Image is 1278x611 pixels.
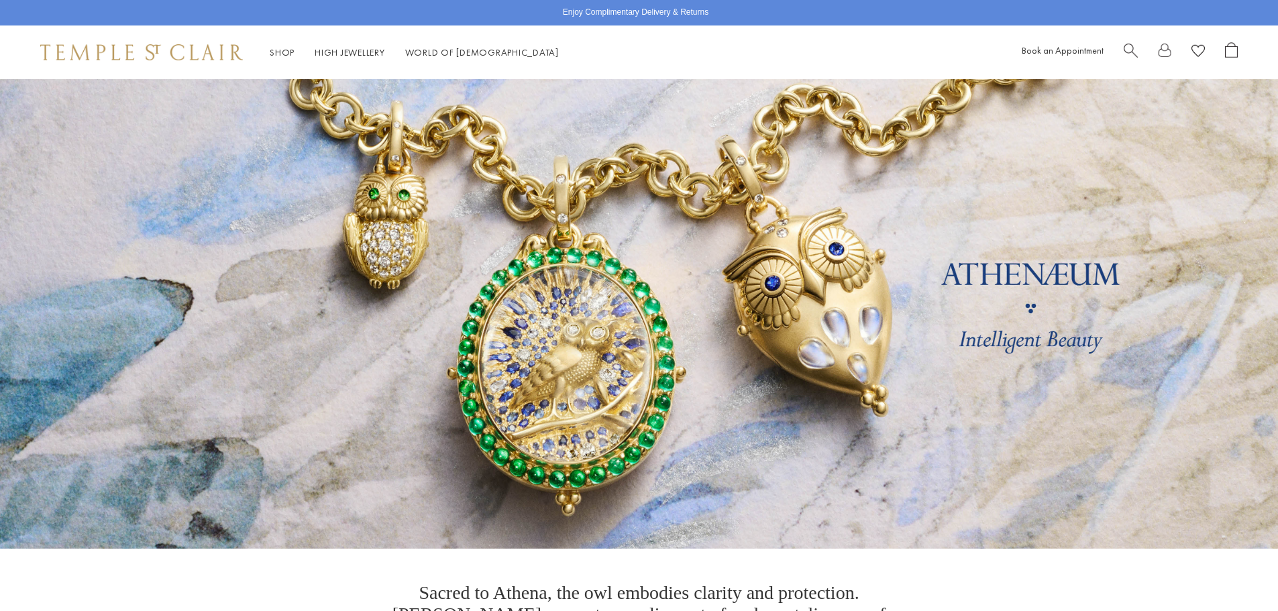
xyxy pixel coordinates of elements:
[1191,42,1205,63] a: View Wishlist
[1225,42,1238,63] a: Open Shopping Bag
[1124,42,1138,63] a: Search
[405,46,559,58] a: World of [DEMOGRAPHIC_DATA]World of [DEMOGRAPHIC_DATA]
[40,44,243,60] img: Temple St. Clair
[315,46,385,58] a: High JewelleryHigh Jewellery
[270,44,559,61] nav: Main navigation
[563,6,708,19] p: Enjoy Complimentary Delivery & Returns
[1022,44,1104,56] a: Book an Appointment
[270,46,295,58] a: ShopShop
